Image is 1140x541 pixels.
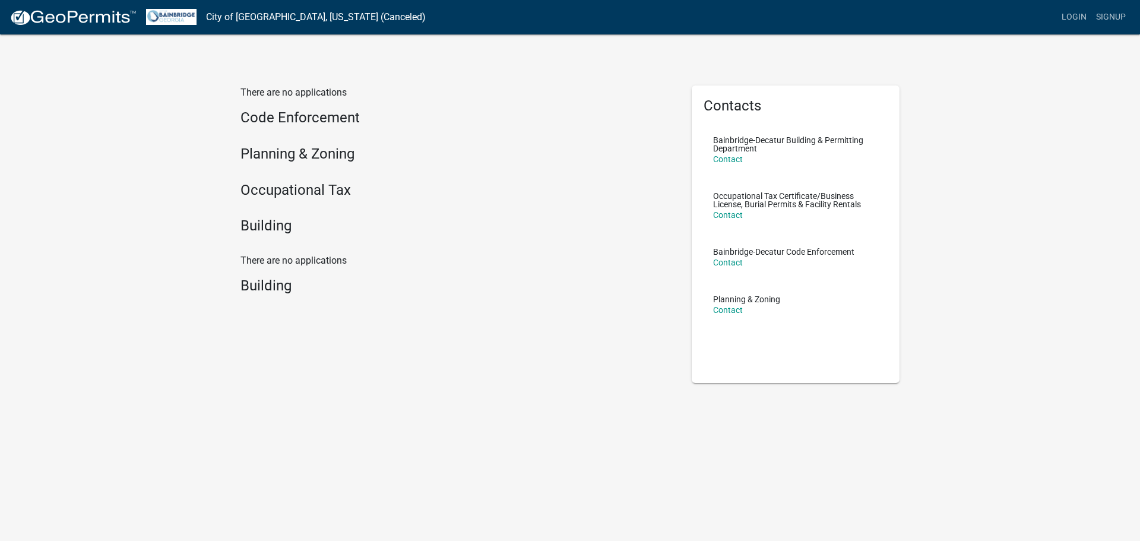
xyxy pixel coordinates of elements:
[240,217,674,235] h4: Building
[240,145,674,163] h4: Planning & Zoning
[1091,6,1130,29] a: Signup
[713,305,743,315] a: Contact
[240,182,674,199] h4: Occupational Tax
[240,277,674,295] h4: Building
[713,295,780,303] p: Planning & Zoning
[240,109,674,126] h4: Code Enforcement
[146,9,197,25] img: City of Bainbridge, Georgia (Canceled)
[713,192,878,208] p: Occupational Tax Certificate/Business License, Burial Permits & Facility Rentals
[704,97,888,115] h5: Contacts
[713,258,743,267] a: Contact
[206,7,426,27] a: City of [GEOGRAPHIC_DATA], [US_STATE] (Canceled)
[713,210,743,220] a: Contact
[240,86,674,100] p: There are no applications
[713,248,854,256] p: Bainbridge-Decatur Code Enforcement
[713,154,743,164] a: Contact
[1057,6,1091,29] a: Login
[240,254,674,268] p: There are no applications
[713,136,878,153] p: Bainbridge-Decatur Building & Permitting Department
